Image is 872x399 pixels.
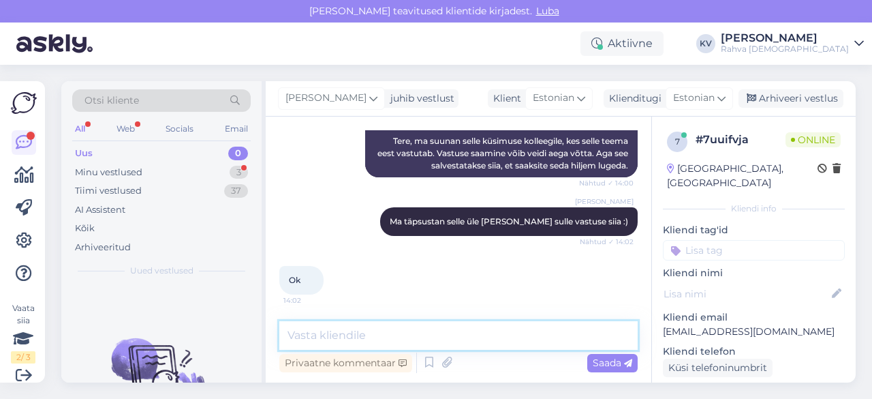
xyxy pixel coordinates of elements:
[663,240,845,261] input: Lisa tag
[667,162,817,190] div: [GEOGRAPHIC_DATA], [GEOGRAPHIC_DATA]
[663,325,845,339] p: [EMAIL_ADDRESS][DOMAIN_NAME]
[673,91,715,106] span: Estonian
[675,136,680,147] span: 7
[230,166,248,179] div: 3
[580,31,664,56] div: Aktiivne
[721,33,864,55] a: [PERSON_NAME]Rahva [DEMOGRAPHIC_DATA]
[575,196,634,207] span: [PERSON_NAME]
[663,223,845,237] p: Kliendi tag'id
[738,89,843,108] div: Arhiveeri vestlus
[285,91,367,106] span: [PERSON_NAME]
[224,184,248,198] div: 37
[11,92,37,114] img: Askly Logo
[222,120,251,138] div: Email
[75,241,131,254] div: Arhiveeritud
[84,93,139,108] span: Otsi kliente
[488,91,521,106] div: Klient
[390,216,628,226] span: Ma täpsustan selle üle [PERSON_NAME] sulle vastuse siia :)
[696,34,715,53] div: KV
[114,120,138,138] div: Web
[785,132,841,147] span: Online
[604,91,661,106] div: Klienditugi
[283,295,334,306] span: 14:02
[533,91,574,106] span: Estonian
[11,302,35,364] div: Vaata siia
[664,286,829,301] input: Lisa nimi
[663,203,845,215] div: Kliendi info
[163,120,196,138] div: Socials
[72,120,88,138] div: All
[696,132,785,148] div: # 7uuifvja
[11,351,35,364] div: 2 / 3
[663,266,845,280] p: Kliendi nimi
[365,130,638,177] div: Tere, ma suunan selle küsimuse kolleegile, kes selle teema eest vastutab. Vastuse saamine võib ve...
[721,33,849,44] div: [PERSON_NAME]
[579,178,634,188] span: Nähtud ✓ 14:00
[279,354,412,372] div: Privaatne kommentaar
[385,91,454,106] div: juhib vestlust
[593,357,632,369] span: Saada
[75,166,142,179] div: Minu vestlused
[663,344,845,359] p: Kliendi telefon
[289,275,300,285] span: Ok
[75,222,95,235] div: Kõik
[130,265,193,277] span: Uued vestlused
[663,310,845,325] p: Kliendi email
[228,147,248,160] div: 0
[532,5,563,17] span: Luba
[663,359,773,377] div: Küsi telefoninumbrit
[75,184,142,198] div: Tiimi vestlused
[75,147,93,160] div: Uus
[721,44,849,55] div: Rahva [DEMOGRAPHIC_DATA]
[580,237,634,247] span: Nähtud ✓ 14:02
[75,203,125,217] div: AI Assistent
